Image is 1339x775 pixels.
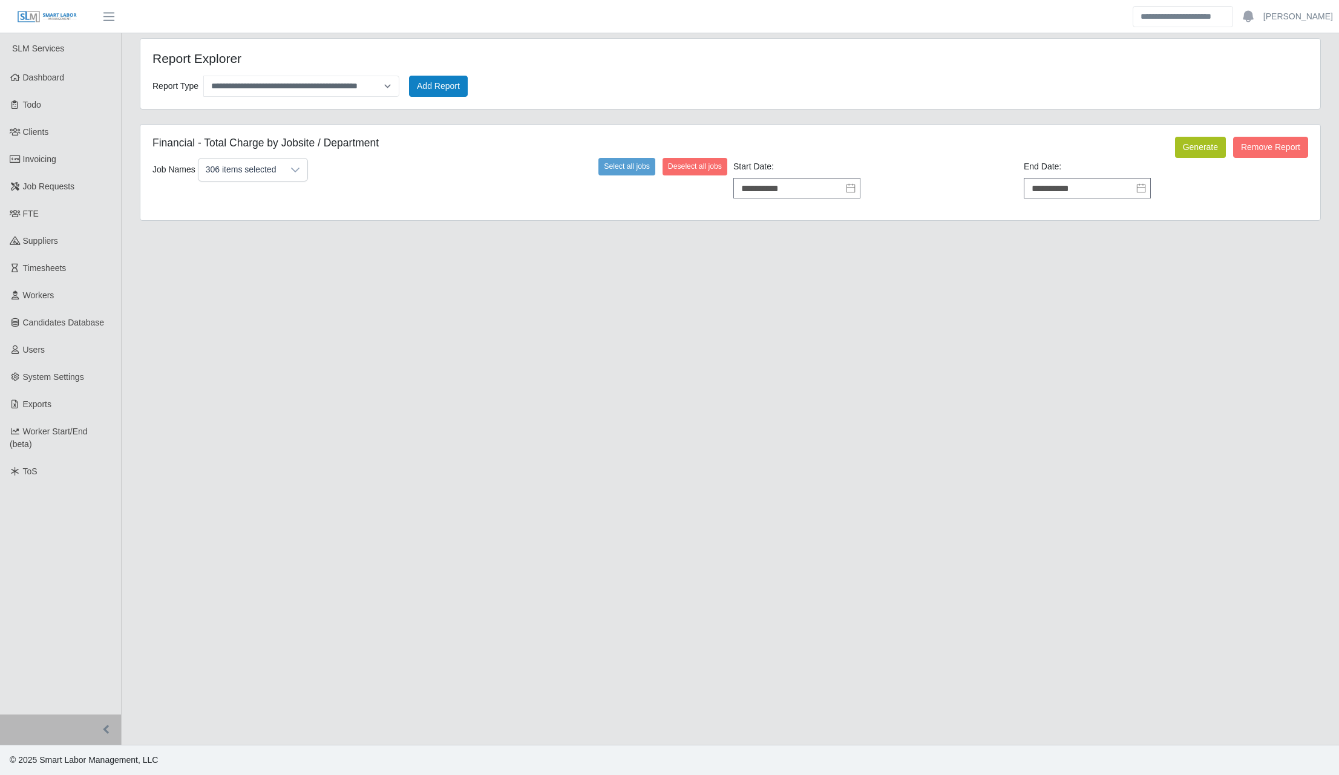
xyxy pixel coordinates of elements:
[409,76,468,97] button: Add Report
[23,154,56,164] span: Invoicing
[1133,6,1233,27] input: Search
[1024,160,1061,173] label: End Date:
[23,399,51,409] span: Exports
[10,755,158,765] span: © 2025 Smart Labor Management, LLC
[23,372,84,382] span: System Settings
[23,209,39,218] span: FTE
[23,318,105,327] span: Candidates Database
[1175,137,1226,158] button: Generate
[1263,10,1333,23] a: [PERSON_NAME]
[1233,137,1308,158] button: Remove Report
[23,290,54,300] span: Workers
[663,158,727,175] button: Deselect all jobs
[23,345,45,355] span: Users
[23,466,38,476] span: ToS
[152,78,198,94] label: Report Type
[12,44,64,53] span: SLM Services
[17,10,77,24] img: SLM Logo
[23,100,41,110] span: Todo
[152,163,195,176] label: Job Names
[152,51,623,66] h4: Report Explorer
[23,73,65,82] span: Dashboard
[23,236,58,246] span: Suppliers
[23,127,49,137] span: Clients
[23,263,67,273] span: Timesheets
[152,137,917,149] h5: Financial - Total Charge by Jobsite / Department
[598,158,655,175] button: Select all jobs
[198,159,284,181] div: 306 items selected
[10,427,88,449] span: Worker Start/End (beta)
[733,160,774,173] label: Start Date:
[23,181,75,191] span: Job Requests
